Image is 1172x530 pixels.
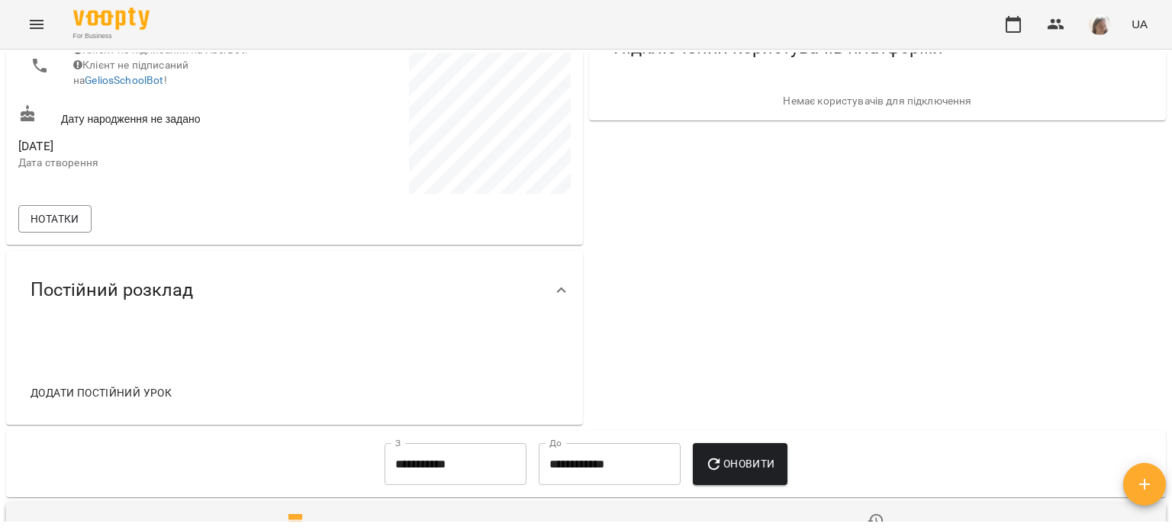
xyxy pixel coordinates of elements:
img: 4795d6aa07af88b41cce17a01eea78aa.jpg [1089,14,1110,35]
p: Дата створення [18,156,291,171]
span: Додати постійний урок [31,384,172,402]
span: [DATE] [18,137,291,156]
span: Оновити [705,455,774,473]
a: GeliosSchoolBot [85,74,163,86]
div: Постійний розклад [6,251,583,329]
button: Menu [18,6,55,43]
img: Voopty Logo [73,8,150,30]
span: Клієнт не підписаний на ! [73,59,188,86]
button: Оновити [693,443,787,486]
button: UA [1125,10,1154,38]
span: UA [1132,16,1148,32]
button: Додати постійний урок [24,379,178,406]
span: Нотатки [31,210,79,228]
div: Дату народження не задано [15,101,295,130]
span: For Business [73,31,150,41]
span: Постійний розклад [31,278,193,302]
p: Немає користувачів для підключення [601,94,1154,109]
button: Нотатки [18,205,92,233]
